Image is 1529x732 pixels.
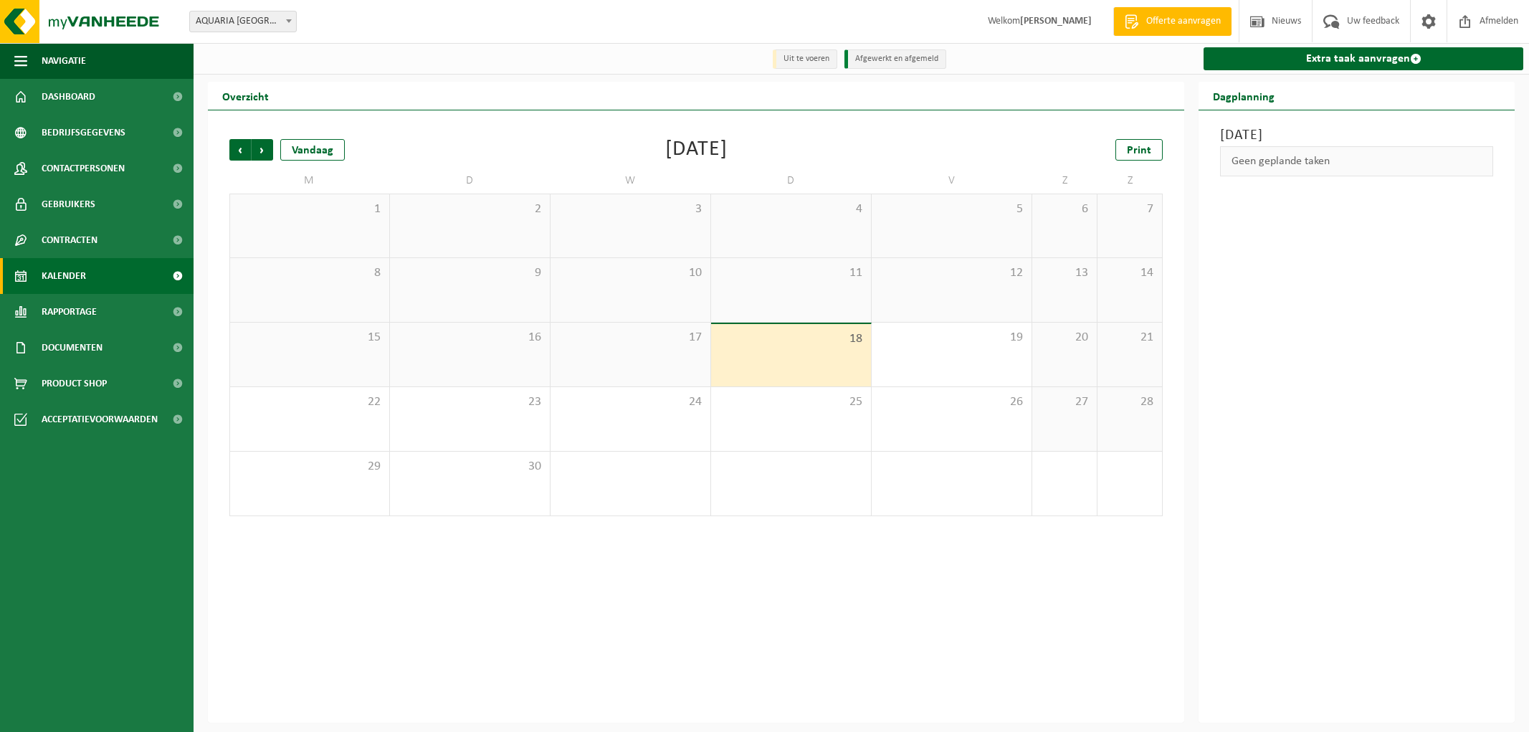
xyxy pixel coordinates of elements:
[718,265,864,281] span: 11
[229,168,390,194] td: M
[280,139,345,161] div: Vandaag
[558,201,703,217] span: 3
[879,330,1024,346] span: 19
[390,168,551,194] td: D
[1039,394,1090,410] span: 27
[397,459,543,475] span: 30
[1039,265,1090,281] span: 13
[42,43,86,79] span: Navigatie
[42,79,95,115] span: Dashboard
[1105,394,1155,410] span: 28
[237,459,382,475] span: 29
[711,168,872,194] td: D
[1127,145,1151,156] span: Print
[1143,14,1224,29] span: Offerte aanvragen
[1020,16,1092,27] strong: [PERSON_NAME]
[189,11,297,32] span: AQUARIA ANTWERP
[252,139,273,161] span: Volgende
[879,201,1024,217] span: 5
[1220,125,1493,146] h3: [DATE]
[208,82,283,110] h2: Overzicht
[1115,139,1163,161] a: Print
[237,201,382,217] span: 1
[1105,265,1155,281] span: 14
[42,294,97,330] span: Rapportage
[42,222,97,258] span: Contracten
[1113,7,1232,36] a: Offerte aanvragen
[879,265,1024,281] span: 12
[237,265,382,281] span: 8
[1039,201,1090,217] span: 6
[42,151,125,186] span: Contactpersonen
[42,401,158,437] span: Acceptatievoorwaarden
[397,201,543,217] span: 2
[872,168,1032,194] td: V
[42,330,103,366] span: Documenten
[718,394,864,410] span: 25
[1032,168,1097,194] td: Z
[718,331,864,347] span: 18
[397,265,543,281] span: 9
[1220,146,1493,176] div: Geen geplande taken
[229,139,251,161] span: Vorige
[237,394,382,410] span: 22
[718,201,864,217] span: 4
[844,49,946,69] li: Afgewerkt en afgemeld
[1199,82,1289,110] h2: Dagplanning
[1204,47,1523,70] a: Extra taak aanvragen
[1105,330,1155,346] span: 21
[665,139,728,161] div: [DATE]
[42,186,95,222] span: Gebruikers
[190,11,296,32] span: AQUARIA ANTWERP
[558,394,703,410] span: 24
[1039,330,1090,346] span: 20
[879,394,1024,410] span: 26
[42,366,107,401] span: Product Shop
[773,49,837,69] li: Uit te voeren
[558,330,703,346] span: 17
[1097,168,1163,194] td: Z
[551,168,711,194] td: W
[42,115,125,151] span: Bedrijfsgegevens
[397,394,543,410] span: 23
[558,265,703,281] span: 10
[397,330,543,346] span: 16
[237,330,382,346] span: 15
[42,258,86,294] span: Kalender
[1105,201,1155,217] span: 7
